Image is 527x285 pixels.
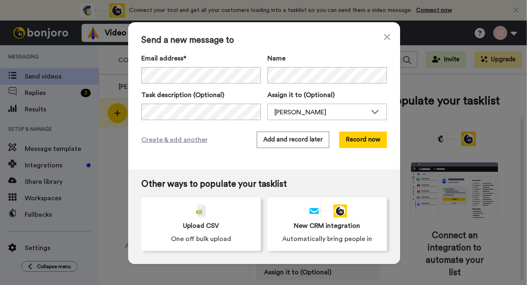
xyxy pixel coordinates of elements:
span: Create & add another [141,135,208,145]
span: Name [267,53,286,63]
span: Upload CSV [183,221,219,231]
div: animation [307,204,347,218]
label: Task description (Optional) [141,90,261,100]
label: Assign it to (Optional) [267,90,387,100]
span: New CRM integration [294,221,360,231]
span: Automatically bring people in [282,234,372,244]
div: [PERSON_NAME] [274,107,367,117]
span: Send a new message to [141,35,387,45]
button: Record now [339,132,387,148]
span: One off bulk upload [171,234,231,244]
span: Other ways to populate your tasklist [141,179,387,189]
label: Email address* [141,53,261,63]
button: Add and record later [257,132,329,148]
img: csv-grey.png [196,204,206,218]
